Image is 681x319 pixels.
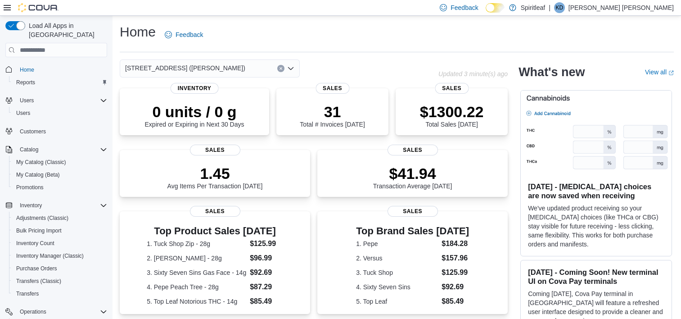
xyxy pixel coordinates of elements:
h3: [DATE] - Coming Soon! New terminal UI on Cova Pay terminals [528,268,664,286]
span: My Catalog (Classic) [13,157,107,168]
button: Inventory [2,199,111,212]
dt: 2. Versus [356,254,438,263]
p: Updated 3 minute(s) ago [438,70,508,77]
button: Inventory [16,200,45,211]
span: My Catalog (Classic) [16,159,66,166]
span: Inventory Count [13,238,107,249]
h3: Top Product Sales [DATE] [147,226,283,237]
a: Customers [16,126,50,137]
dt: 1. Pepe [356,239,438,248]
button: Reports [9,76,111,89]
span: Purchase Orders [13,263,107,274]
div: Total # Invoices [DATE] [300,103,365,128]
button: Open list of options [287,65,294,72]
span: Promotions [13,182,107,193]
button: Clear input [277,65,284,72]
dd: $125.99 [442,267,469,278]
button: Users [2,94,111,107]
p: $41.94 [373,164,452,182]
button: My Catalog (Beta) [9,169,111,181]
a: Users [13,108,34,118]
span: Users [16,95,107,106]
span: Catalog [16,144,107,155]
span: Bulk Pricing Import [16,227,62,234]
div: Kenneth D L [554,2,565,13]
a: Promotions [13,182,47,193]
span: Inventory Count [16,240,54,247]
span: Home [20,66,34,73]
span: Sales [388,206,438,217]
dd: $92.69 [442,282,469,292]
span: Users [13,108,107,118]
button: Transfers [9,287,111,300]
button: Home [2,63,111,76]
span: Reports [13,77,107,88]
span: Load All Apps in [GEOGRAPHIC_DATA] [25,21,107,39]
p: Spiritleaf [521,2,545,13]
p: 0 units / 0 g [145,103,244,121]
span: Transfers [13,288,107,299]
div: Expired or Expiring in Next 30 Days [145,103,244,128]
span: Users [20,97,34,104]
button: Users [16,95,37,106]
dt: 3. Tuck Shop [356,268,438,277]
a: View allExternal link [645,68,674,76]
a: Home [16,64,38,75]
button: Catalog [2,143,111,156]
span: Inventory Manager (Classic) [16,252,84,260]
a: Inventory Manager (Classic) [13,251,87,261]
a: Reports [13,77,39,88]
p: We've updated product receiving so your [MEDICAL_DATA] choices (like THCa or CBG) stay visible fo... [528,204,664,249]
span: Home [16,64,107,75]
svg: External link [668,70,674,76]
button: Operations [16,306,50,317]
dd: $85.49 [250,296,283,307]
span: Operations [16,306,107,317]
button: My Catalog (Classic) [9,156,111,169]
dd: $157.96 [442,253,469,264]
span: Users [16,109,30,117]
h3: [DATE] - [MEDICAL_DATA] choices are now saved when receiving [528,182,664,200]
p: | [549,2,550,13]
button: Customers [2,125,111,138]
span: [STREET_ADDRESS] ([PERSON_NAME]) [125,63,245,73]
span: Operations [20,308,46,315]
a: My Catalog (Classic) [13,157,70,168]
button: Catalog [16,144,42,155]
a: Adjustments (Classic) [13,213,72,223]
span: Inventory Manager (Classic) [13,251,107,261]
span: Purchase Orders [16,265,57,272]
dd: $87.29 [250,282,283,292]
span: KD [555,2,563,13]
span: Adjustments (Classic) [16,214,68,222]
span: Inventory [20,202,42,209]
h3: Top Brand Sales [DATE] [356,226,469,237]
a: Bulk Pricing Import [13,225,65,236]
dt: 5. Top Leaf Notorious THC - 14g [147,297,246,306]
dd: $125.99 [250,238,283,249]
p: 31 [300,103,365,121]
button: Users [9,107,111,119]
dt: 5. Top Leaf [356,297,438,306]
div: Total Sales [DATE] [420,103,484,128]
a: Transfers (Classic) [13,276,65,287]
span: Feedback [176,30,203,39]
a: Transfers [13,288,42,299]
dd: $85.49 [442,296,469,307]
span: Sales [316,83,349,94]
span: Sales [435,83,469,94]
dt: 4. Pepe Peach Tree - 28g [147,283,246,292]
span: Transfers [16,290,39,297]
span: Bulk Pricing Import [13,225,107,236]
dt: 2. [PERSON_NAME] - 28g [147,254,246,263]
span: Sales [190,206,240,217]
img: Cova [18,3,59,12]
span: My Catalog (Beta) [13,169,107,180]
input: Dark Mode [486,3,505,13]
button: Promotions [9,181,111,194]
a: My Catalog (Beta) [13,169,63,180]
button: Operations [2,305,111,318]
span: Customers [20,128,46,135]
span: Catalog [20,146,38,153]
